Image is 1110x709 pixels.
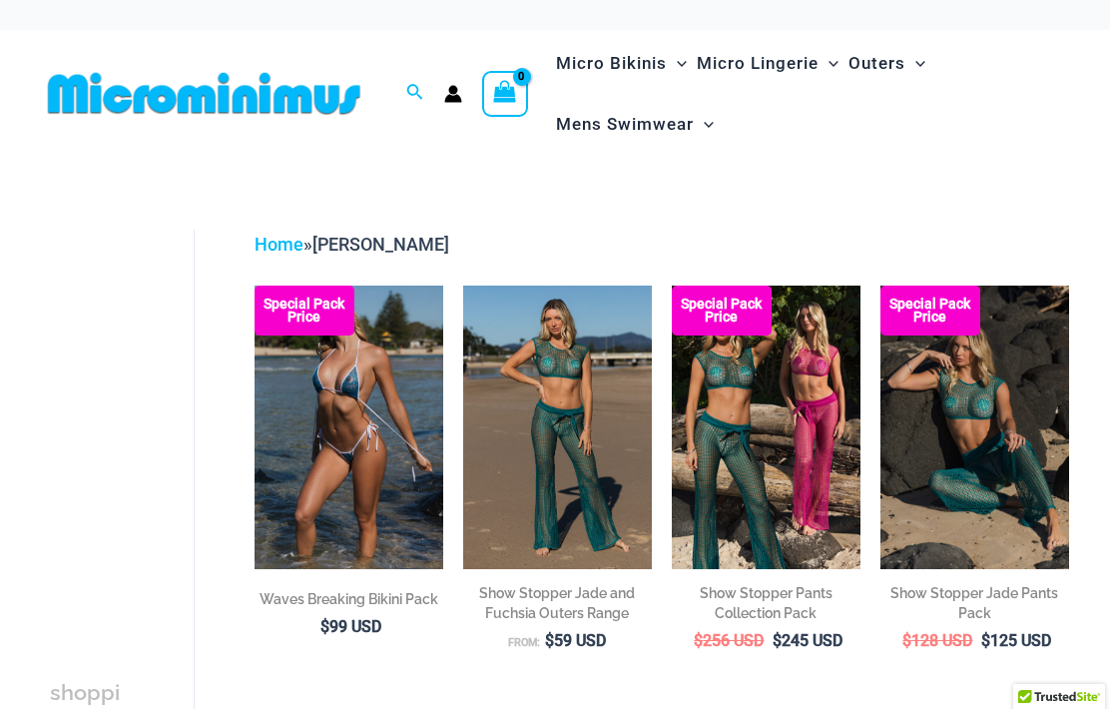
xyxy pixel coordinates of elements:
nav: Site Navigation [548,30,1070,158]
img: MM SHOP LOGO FLAT [40,71,368,116]
a: Micro LingerieMenu ToggleMenu Toggle [692,33,843,94]
span: Menu Toggle [905,38,925,89]
a: Show Stopper Pants Collection Pack [672,583,860,630]
span: $ [320,617,329,636]
a: OutersMenu ToggleMenu Toggle [843,33,930,94]
h2: Waves Breaking Bikini Pack [255,589,443,609]
span: From: [508,636,540,649]
b: Special Pack Price [672,298,772,324]
span: Menu Toggle [819,38,838,89]
bdi: 256 USD [694,631,764,650]
span: Mens Swimwear [556,99,694,150]
img: Collection Pack (6) [672,286,860,569]
a: Show Stopper Jade 366 Top 5007 pants 08 Show Stopper Jade 366 Top 5007 pants 05Show Stopper Jade ... [880,286,1069,569]
a: Micro BikinisMenu ToggleMenu Toggle [551,33,692,94]
h2: Show Stopper Jade Pants Pack [880,583,1069,623]
bdi: 99 USD [320,617,381,636]
img: Show Stopper Jade 366 Top 5007 pants 08 [880,286,1069,569]
a: Account icon link [444,85,462,103]
span: Micro Lingerie [697,38,819,89]
a: Show Stopper Jade 366 Top 5007 pants 03Show Stopper Fuchsia 366 Top 5007 pants 03Show Stopper Fuc... [463,286,652,569]
span: $ [545,631,554,650]
b: Special Pack Price [255,298,354,324]
bdi: 128 USD [902,631,972,650]
b: Special Pack Price [880,298,980,324]
iframe: TrustedSite Certified [50,214,230,613]
span: $ [981,631,990,650]
a: Show Stopper Jade and Fuchsia Outers Range [463,583,652,630]
bdi: 125 USD [981,631,1051,650]
span: $ [773,631,782,650]
a: Home [255,234,303,255]
a: Waves Breaking Ocean 312 Top 456 Bottom 08 Waves Breaking Ocean 312 Top 456 Bottom 04Waves Breaki... [255,286,443,569]
span: $ [902,631,911,650]
span: $ [694,631,703,650]
span: Menu Toggle [694,99,714,150]
a: Mens SwimwearMenu ToggleMenu Toggle [551,94,719,155]
span: Menu Toggle [667,38,687,89]
bdi: 245 USD [773,631,842,650]
img: Show Stopper Jade 366 Top 5007 pants 03 [463,286,652,569]
h2: Show Stopper Jade and Fuchsia Outers Range [463,583,652,623]
span: Outers [848,38,905,89]
span: Micro Bikinis [556,38,667,89]
span: [PERSON_NAME] [312,234,449,255]
span: » [255,234,449,255]
a: Collection Pack (6) Collection Pack BCollection Pack B [672,286,860,569]
img: Waves Breaking Ocean 312 Top 456 Bottom 08 [255,286,443,569]
a: View Shopping Cart, empty [482,71,528,117]
h2: Show Stopper Pants Collection Pack [672,583,860,623]
a: Show Stopper Jade Pants Pack [880,583,1069,630]
a: Waves Breaking Bikini Pack [255,589,443,616]
bdi: 59 USD [545,631,606,650]
a: Search icon link [406,81,424,106]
